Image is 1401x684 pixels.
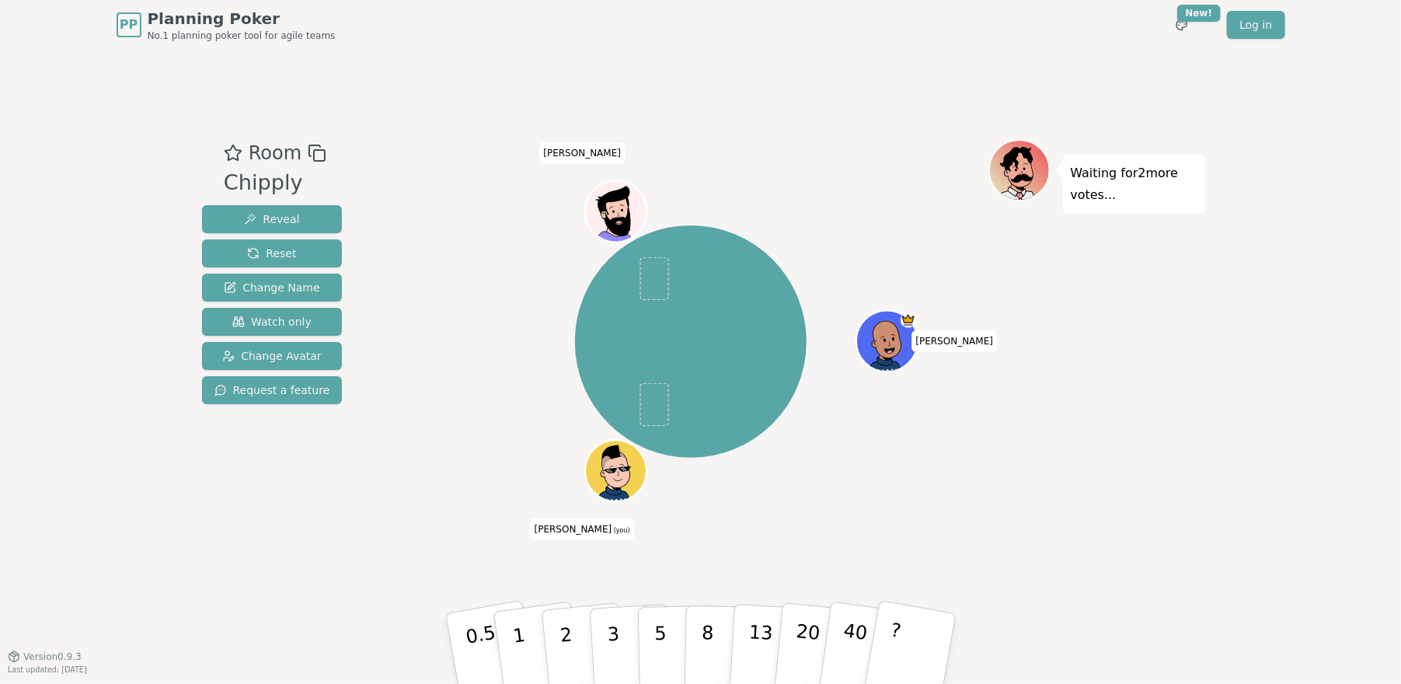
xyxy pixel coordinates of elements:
[202,239,343,267] button: Reset
[148,30,336,42] span: No.1 planning poker tool for agile teams
[117,8,336,42] a: PPPlanning PokerNo.1 planning poker tool for agile teams
[232,314,312,330] span: Watch only
[247,246,296,261] span: Reset
[249,139,301,167] span: Room
[202,308,343,336] button: Watch only
[587,442,644,500] button: Click to change your avatar
[612,527,630,534] span: (you)
[120,16,138,34] span: PP
[1071,162,1198,206] p: Waiting for 2 more votes...
[202,205,343,233] button: Reveal
[23,651,82,663] span: Version 0.9.3
[8,665,87,674] span: Last updated: [DATE]
[224,139,242,167] button: Add as favourite
[224,280,319,295] span: Change Name
[224,167,326,199] div: Chipply
[1168,11,1196,39] button: New!
[8,651,82,663] button: Version0.9.3
[222,348,322,364] span: Change Avatar
[539,142,625,164] span: Click to change your name
[912,330,998,352] span: Click to change your name
[244,211,299,227] span: Reveal
[148,8,336,30] span: Planning Poker
[202,274,343,302] button: Change Name
[202,376,343,404] button: Request a feature
[1177,5,1222,22] div: New!
[214,382,330,398] span: Request a feature
[202,342,343,370] button: Change Avatar
[531,518,634,540] span: Click to change your name
[1227,11,1284,39] a: Log in
[901,312,916,328] span: Melissa is the host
